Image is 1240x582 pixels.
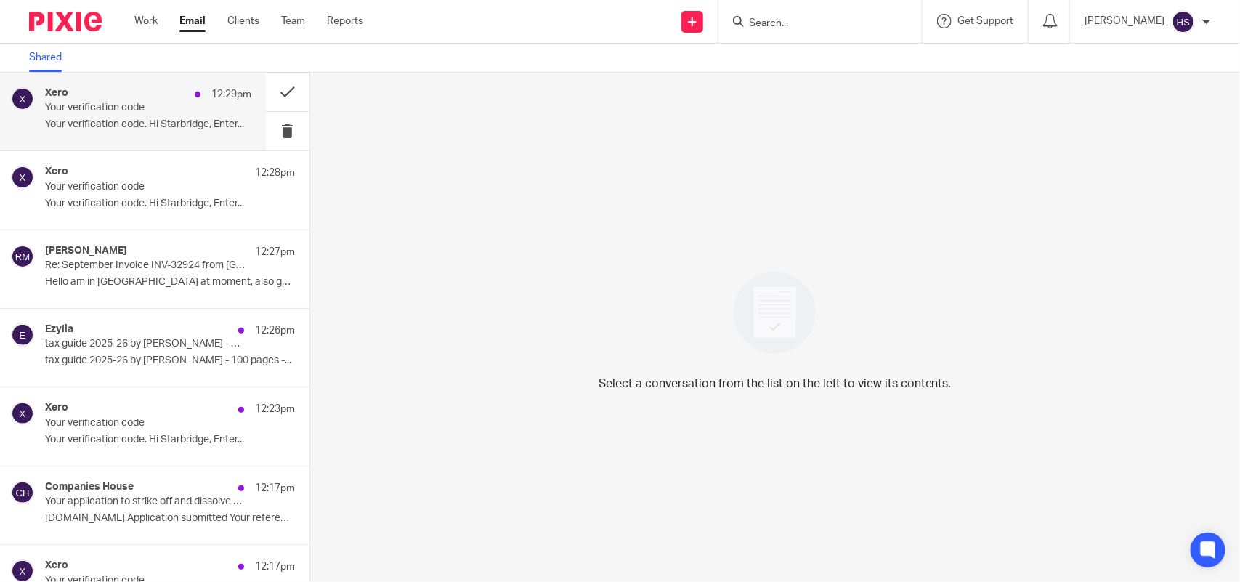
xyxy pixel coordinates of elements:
p: 12:17pm [255,559,295,574]
img: svg%3E [11,166,34,189]
p: Your application to strike off and dissolve a company has been submitted [45,496,245,508]
p: Re: September Invoice INV-32924 from [GEOGRAPHIC_DATA] for MCMILLANPOWER LTD [45,259,245,272]
h4: Xero [45,87,68,100]
a: Shared [29,44,73,72]
h4: Xero [45,559,68,572]
img: svg%3E [11,245,34,268]
p: 12:23pm [255,402,295,416]
p: Your verification code [45,417,245,429]
p: [DOMAIN_NAME] Application submitted Your reference... [45,512,295,525]
a: Email [179,14,206,28]
p: 12:27pm [255,245,295,259]
p: 12:29pm [211,87,251,102]
img: Pixie [29,12,102,31]
p: 12:26pm [255,323,295,338]
p: Your verification code. Hi Starbridge, Enter... [45,434,295,446]
span: Get Support [957,16,1013,26]
img: svg%3E [1172,10,1195,33]
h4: Ezylia [45,323,73,336]
img: svg%3E [11,481,34,504]
p: tax guide 2025-26 by [PERSON_NAME] - 100 pages -... [45,355,295,367]
input: Search [747,17,878,31]
a: Reports [327,14,363,28]
p: Hello am in [GEOGRAPHIC_DATA] at moment, also got new... [45,276,295,288]
a: Work [134,14,158,28]
p: 12:28pm [255,166,295,180]
p: Select a conversation from the list on the left to view its contents. [599,375,952,392]
img: svg%3E [11,402,34,425]
img: svg%3E [11,323,34,347]
h4: Companies House [45,481,134,493]
img: image [724,262,825,363]
p: Your verification code. Hi Starbridge, Enter... [45,118,251,131]
p: 12:17pm [255,481,295,496]
a: Team [281,14,305,28]
p: [PERSON_NAME] [1085,14,1164,28]
p: Your verification code [45,181,245,193]
p: Your verification code. Hi Starbridge, Enter... [45,198,295,210]
p: tax guide 2025-26 by [PERSON_NAME] - 100 pages - free pdf download [45,338,245,350]
h4: Xero [45,166,68,178]
p: Your verification code [45,102,210,114]
a: Clients [227,14,259,28]
h4: Xero [45,402,68,414]
img: svg%3E [11,87,34,110]
h4: [PERSON_NAME] [45,245,127,257]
